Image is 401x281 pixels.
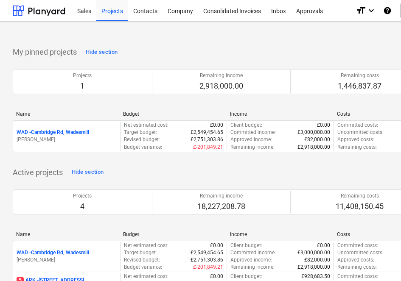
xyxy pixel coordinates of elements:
p: Client budget : [230,122,262,129]
p: Remaining income [197,192,245,200]
div: Name [16,231,116,237]
p: £0.00 [210,122,223,129]
p: £2,549,454.65 [191,129,223,136]
p: £2,751,303.86 [191,256,223,264]
p: Remaining income [199,72,243,79]
p: Approved income : [230,256,272,264]
div: Budget [123,111,223,117]
p: £0.00 [317,242,330,249]
p: Uncommitted costs : [337,249,384,256]
p: £-201,849.21 [193,144,223,151]
i: keyboard_arrow_down [366,6,376,16]
p: Net estimated cost : [124,273,168,280]
p: £2,918,000.00 [297,264,330,271]
p: Target budget : [124,129,157,136]
p: Budget variance : [124,264,162,271]
p: £82,000.00 [304,256,330,264]
p: Projects [73,72,92,79]
div: Name [16,111,116,117]
p: £2,918,000.00 [297,144,330,151]
p: 1 [73,81,92,91]
p: Client budget : [230,273,262,280]
p: Committed income : [230,249,276,256]
p: Uncommitted costs : [337,129,384,136]
p: Net estimated cost : [124,242,168,249]
p: £3,000,000.00 [297,249,330,256]
p: Client budget : [230,242,262,249]
p: 2,918,000.00 [199,81,243,91]
p: £0.00 [210,273,223,280]
div: Income [230,231,330,237]
p: £2,751,303.86 [191,136,223,143]
p: Active projects [13,167,63,178]
p: Remaining costs : [337,264,377,271]
p: £2,549,454.65 [191,249,223,256]
div: Income [230,111,330,117]
p: Approved income : [230,136,272,143]
p: [PERSON_NAME] [17,256,117,264]
p: £928,683.50 [301,273,330,280]
p: 4 [73,201,92,211]
p: 11,408,150.45 [336,201,384,211]
button: Hide section [84,45,120,59]
p: Approved costs : [337,136,374,143]
p: £-201,849.21 [193,264,223,271]
p: Revised budget : [124,136,160,143]
i: Knowledge base [383,6,392,16]
p: WAD - Cambridge Rd, Wadesmill [17,129,89,136]
p: Approved costs : [337,256,374,264]
p: Committed income : [230,129,276,136]
p: Net estimated cost : [124,122,168,129]
p: My pinned projects [13,47,77,57]
p: Committed costs : [337,273,378,280]
div: Budget [123,231,223,237]
p: Remaining income : [230,264,275,271]
p: Remaining costs [338,72,381,79]
p: 18,227,208.78 [197,201,245,211]
p: 1,446,837.87 [338,81,381,91]
i: format_size [356,6,366,16]
p: Remaining costs : [337,144,377,151]
p: Budget variance : [124,144,162,151]
p: Projects [73,192,92,200]
div: WAD -Cambridge Rd, Wadesmill[PERSON_NAME] [17,249,117,264]
p: £0.00 [317,122,330,129]
p: £82,000.00 [304,136,330,143]
p: [PERSON_NAME] [17,136,117,143]
p: Remaining income : [230,144,275,151]
div: WAD -Cambridge Rd, Wadesmill[PERSON_NAME] [17,129,117,143]
p: Committed costs : [337,242,378,249]
p: £3,000,000.00 [297,129,330,136]
p: £0.00 [210,242,223,249]
iframe: Chat Widget [359,240,401,281]
p: Target budget : [124,249,157,256]
p: WAD - Cambridge Rd, Wadesmill [17,249,89,256]
button: Hide section [70,166,106,179]
p: Committed costs : [337,122,378,129]
div: Hide section [72,167,104,177]
div: Hide section [86,47,118,57]
p: Revised budget : [124,256,160,264]
p: Remaining costs [336,192,384,200]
